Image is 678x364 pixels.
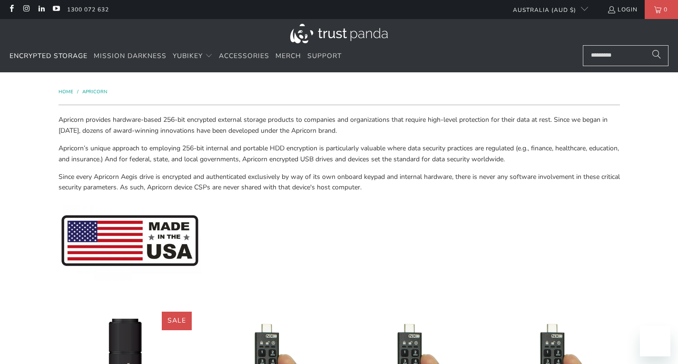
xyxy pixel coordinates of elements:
a: 1300 072 632 [67,4,109,15]
span: Home [59,89,73,95]
a: Trust Panda Australia on Facebook [7,6,15,13]
input: Search... [583,45,668,66]
span: Accessories [219,51,269,60]
span: YubiKey [173,51,203,60]
span: Apricorn’s unique approach to employing 256-bit internal and portable HDD encryption is particula... [59,144,619,163]
button: Search [645,45,668,66]
span: Sale [167,316,186,325]
span: Encrypted Storage [10,51,88,60]
a: Merch [275,45,301,68]
iframe: Button to launch messaging window [640,326,670,356]
nav: Translation missing: en.navigation.header.main_nav [10,45,342,68]
a: Login [607,4,638,15]
span: Merch [275,51,301,60]
a: Accessories [219,45,269,68]
a: Trust Panda Australia on LinkedIn [37,6,45,13]
a: Trust Panda Australia on YouTube [52,6,60,13]
a: Apricorn [82,89,107,95]
a: Encrypted Storage [10,45,88,68]
summary: YubiKey [173,45,213,68]
span: Apricorn provides hardware-based 256-bit encrypted external storage products to companies and org... [59,115,608,135]
span: / [77,89,79,95]
a: Home [59,89,75,95]
a: Support [307,45,342,68]
a: Trust Panda Australia on Instagram [22,6,30,13]
span: Support [307,51,342,60]
span: Mission Darkness [94,51,167,60]
span: Since every Apricorn Aegis drive is encrypted and authenticated exclusively by way of its own onb... [59,172,620,192]
img: Trust Panda Australia [290,24,388,43]
a: Mission Darkness [94,45,167,68]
